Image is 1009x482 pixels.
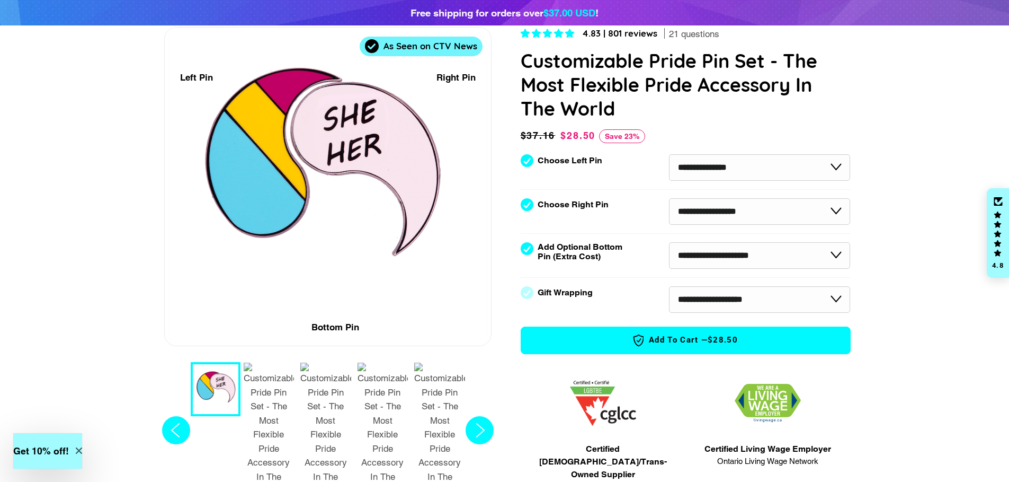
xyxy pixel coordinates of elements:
[180,71,213,85] div: Left Pin
[704,455,831,468] span: Ontario Living Wage Network
[538,242,627,261] label: Add Optional Bottom Pin (Extra Cost)
[537,334,834,347] span: Add to Cart —
[410,5,599,20] div: Free shipping for orders over !
[521,28,577,39] span: 4.83 stars
[570,381,636,426] img: 1705457225.png
[708,335,738,346] span: $28.50
[735,384,801,423] img: 1706832627.png
[599,129,645,143] span: Save 23%
[560,130,595,141] span: $28.50
[191,362,240,416] button: 1 / 9
[669,28,719,41] span: 21 questions
[165,28,491,346] div: 1 / 9
[538,156,602,165] label: Choose Left Pin
[992,262,1004,269] div: 4.8
[538,200,609,209] label: Choose Right Pin
[311,320,359,335] div: Bottom Pin
[543,7,595,19] span: $37.00 USD
[582,28,657,39] span: 4.83 | 801 reviews
[436,71,476,85] div: Right Pin
[987,188,1009,278] div: Click to open Judge.me floating reviews tab
[526,443,681,481] span: Certified [DEMOGRAPHIC_DATA]/Trans-Owned Supplier
[538,288,593,297] label: Gift Wrapping
[521,49,851,120] h1: Customizable Pride Pin Set - The Most Flexible Pride Accessory In The World
[521,128,558,143] span: $37.16
[704,443,831,455] span: Certified Living Wage Employer
[521,327,851,354] button: Add to Cart —$28.50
